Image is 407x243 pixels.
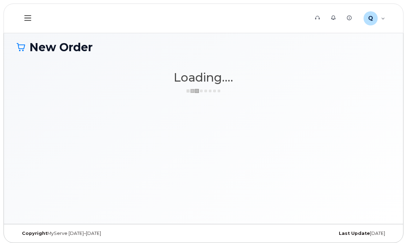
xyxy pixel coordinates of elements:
h1: New Order [17,41,390,53]
h1: Loading.... [17,71,390,84]
strong: Copyright [22,231,47,236]
div: MyServe [DATE]–[DATE] [17,231,203,236]
strong: Last Update [339,231,370,236]
img: ajax-loader-3a6953c30dc77f0bf724df975f13086db4f4c1262e45940f03d1251963f1bf2e.gif [186,88,221,94]
div: [DATE] [203,231,390,236]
